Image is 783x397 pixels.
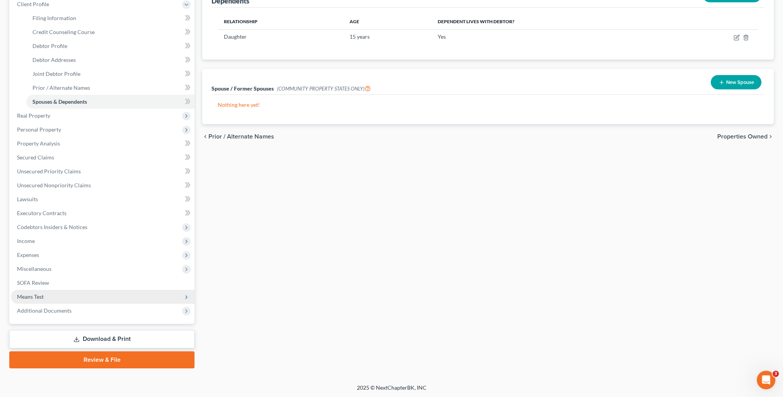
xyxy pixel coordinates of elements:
span: 3 [773,371,779,377]
a: Credit Counseling Course [26,25,194,39]
th: Age [343,14,432,29]
span: Spouses & Dependents [32,98,87,105]
span: Real Property [17,112,50,119]
span: Unsecured Priority Claims [17,168,81,175]
span: Personal Property [17,126,61,133]
span: Debtor Profile [32,43,67,49]
span: Properties Owned [717,133,768,140]
a: Property Analysis [11,137,194,151]
button: New Spouse [711,75,761,89]
a: Debtor Addresses [26,53,194,67]
span: Filing Information [32,15,76,21]
button: chevron_left Prior / Alternate Names [202,133,274,140]
span: Prior / Alternate Names [208,133,274,140]
td: Daughter [218,29,343,44]
span: Joint Debtor Profile [32,70,80,77]
th: Relationship [218,14,343,29]
a: Executory Contracts [11,206,194,220]
span: Prior / Alternate Names [32,84,90,91]
iframe: Intercom live chat [757,371,775,389]
i: chevron_right [768,133,774,140]
td: 15 years [343,29,432,44]
span: (COMMUNITY PROPERTY STATES ONLY) [277,86,371,92]
span: Miscellaneous [17,265,51,272]
a: Review & File [9,351,194,368]
a: Joint Debtor Profile [26,67,194,81]
span: Income [17,238,35,244]
a: SOFA Review [11,276,194,290]
a: Lawsuits [11,192,194,206]
span: SOFA Review [17,279,49,286]
span: Executory Contracts [17,210,67,216]
a: Spouses & Dependents [26,95,194,109]
span: Lawsuits [17,196,38,202]
span: Spouse / Former Spouses [212,85,274,92]
a: Download & Print [9,330,194,348]
span: Debtor Addresses [32,56,76,63]
i: chevron_left [202,133,208,140]
a: Unsecured Nonpriority Claims [11,178,194,192]
span: Means Test [17,293,44,300]
span: Property Analysis [17,140,60,147]
a: Prior / Alternate Names [26,81,194,95]
span: Credit Counseling Course [32,29,95,35]
th: Dependent lives with debtor? [432,14,674,29]
a: Filing Information [26,11,194,25]
a: Unsecured Priority Claims [11,164,194,178]
span: Expenses [17,252,39,258]
span: Additional Documents [17,307,72,314]
span: Secured Claims [17,154,54,161]
span: Unsecured Nonpriority Claims [17,182,91,188]
button: Properties Owned chevron_right [717,133,774,140]
td: Yes [432,29,674,44]
p: Nothing here yet! [218,101,758,109]
a: Debtor Profile [26,39,194,53]
a: Secured Claims [11,151,194,164]
span: Client Profile [17,1,49,7]
span: Codebtors Insiders & Notices [17,224,87,230]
